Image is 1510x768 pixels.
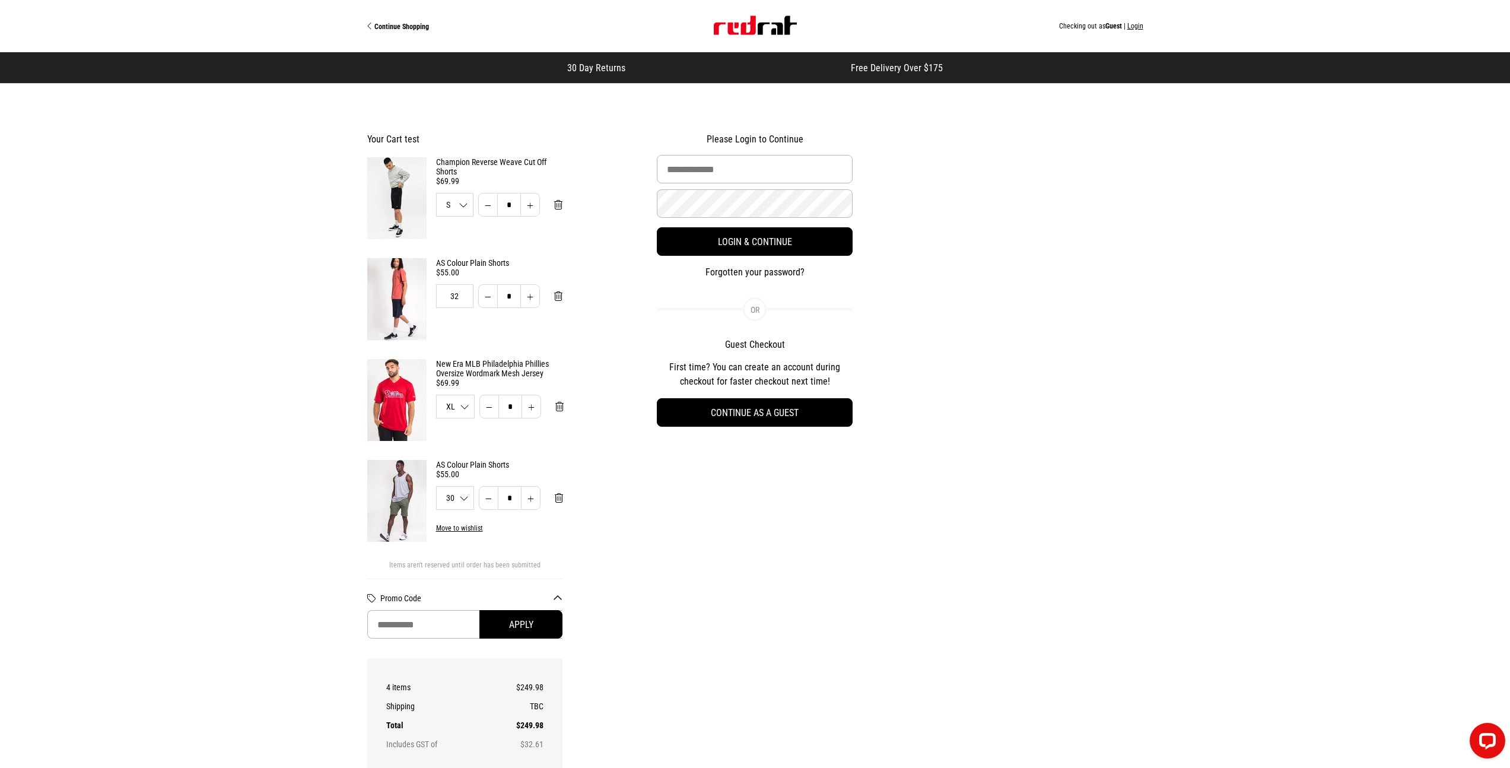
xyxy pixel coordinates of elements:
th: 4 items [386,678,489,697]
a: New Era MLB Philadelphia Phillies Oversize Wordmark Mesh Jersey [436,359,563,378]
a: AS Colour Plain Shorts [436,460,563,469]
a: AS Colour Plain Shorts [436,258,563,268]
button: Login [1127,22,1143,30]
a: Continue Shopping [367,21,561,31]
th: Total [386,716,489,735]
button: Decrease quantity [479,486,498,510]
span: 30 [437,494,473,502]
div: $69.99 [436,378,563,388]
span: S [437,201,473,209]
td: $249.98 [489,716,544,735]
img: Champion Reverse Weave Cut Off Shorts [367,157,427,239]
p: First time? You can create an account during checkout for faster checkout next time! [657,360,853,389]
input: Quantity [498,486,522,510]
iframe: LiveChat chat widget [1460,718,1510,768]
button: Remove from cart [545,193,572,217]
th: Shipping [386,697,489,716]
div: $55.00 [436,469,563,479]
span: | [1124,22,1126,30]
img: AS Colour Plain Shorts [367,258,427,340]
td: TBC [489,697,544,716]
button: Increase quantity [521,486,541,510]
button: Decrease quantity [478,193,498,217]
button: Continue as a guest [657,398,853,427]
div: $69.99 [436,176,563,186]
button: Promo Code [380,594,563,603]
input: Promo Code [367,610,563,639]
input: Quantity [497,193,521,217]
img: New Era MLB Philadelphia Phillies Oversize Wordmark Mesh Jersey [367,359,427,441]
div: 32 [436,284,474,308]
a: Champion Reverse Weave Cut Off Shorts [436,157,563,176]
button: Move to wishlist [427,524,483,532]
h2: Please Login to Continue [657,134,853,145]
input: Quantity [498,395,522,418]
div: $55.00 [436,268,563,277]
img: Red Rat [Build] [714,16,797,35]
input: Quantity [497,284,521,308]
td: $32.61 [489,735,544,754]
button: Forgotten your password? [657,265,853,280]
span: Guest [1105,22,1122,30]
button: Decrease quantity [478,284,498,308]
button: Remove from cart [545,486,573,510]
button: Increase quantity [522,395,541,418]
button: Remove from cart [545,284,572,308]
img: AS Colour Plain Shorts [367,460,427,542]
div: Checking out as [561,22,1143,30]
span: Free Delivery Over $175 [851,62,943,74]
button: Remove from cart [546,395,573,418]
input: Password [657,189,852,218]
span: XL [437,402,474,411]
div: Items aren't reserved until order has been submitted [367,561,563,579]
button: Login & Continue [657,227,853,256]
input: Email Address [657,155,853,183]
span: 30 Day Returns [567,62,625,74]
iframe: Customer reviews powered by Trustpilot [947,124,1143,332]
button: Increase quantity [520,193,540,217]
iframe: Customer reviews powered by Trustpilot [649,62,827,74]
h2: Guest Checkout [657,339,853,351]
button: Apply [479,610,562,639]
th: Includes GST of [386,735,489,754]
td: $249.98 [489,678,544,697]
h2: Your Cart test [367,134,563,145]
span: Continue Shopping [374,23,429,31]
button: Decrease quantity [479,395,499,418]
button: Increase quantity [520,284,540,308]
